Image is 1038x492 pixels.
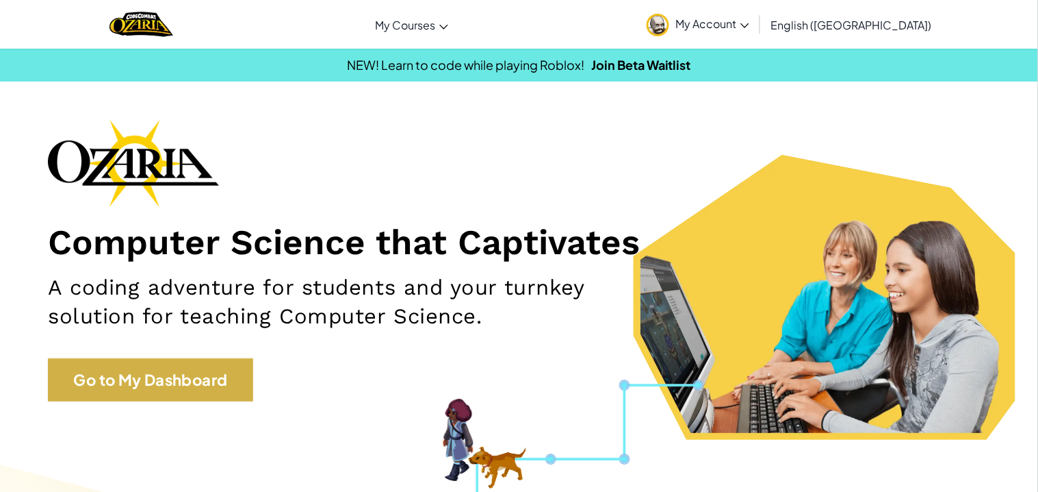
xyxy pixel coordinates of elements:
h1: Computer Science that Captivates [48,221,990,263]
span: NEW! Learn to code while playing Roblox! [347,57,584,73]
img: avatar [647,14,669,36]
img: Ozaria branding logo [48,119,219,207]
h2: A coding adventure for students and your turnkey solution for teaching Computer Science. [48,273,679,331]
a: English ([GEOGRAPHIC_DATA]) [764,6,939,43]
span: English ([GEOGRAPHIC_DATA]) [771,18,932,32]
span: My Account [676,16,749,31]
img: Home [109,10,173,38]
a: My Account [640,3,756,46]
a: Go to My Dashboard [48,358,253,402]
a: Ozaria by CodeCombat logo [109,10,173,38]
a: Join Beta Waitlist [591,57,691,73]
span: My Courses [376,18,436,32]
a: My Courses [369,6,455,43]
